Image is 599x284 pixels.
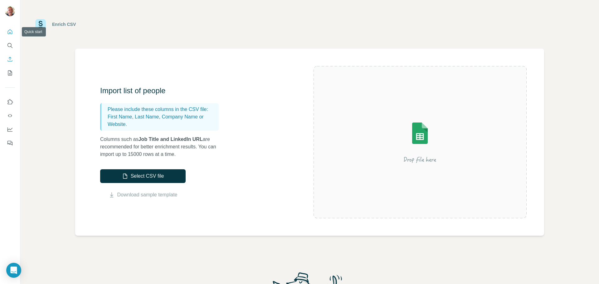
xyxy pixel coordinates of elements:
button: Select CSV file [100,169,186,183]
button: My lists [5,67,15,79]
div: Enrich CSV [52,21,76,27]
button: Use Surfe API [5,110,15,121]
img: Surfe Logo [35,19,46,30]
p: First Name, Last Name, Company Name or Website. [108,113,216,128]
a: Download sample template [117,191,178,199]
h3: Import list of people [100,86,225,96]
button: Feedback [5,137,15,149]
button: Dashboard [5,124,15,135]
img: Avatar [5,6,15,16]
div: Open Intercom Messenger [6,263,21,278]
button: Download sample template [100,191,186,199]
button: Search [5,40,15,51]
p: Please include these columns in the CSV file: [108,106,216,113]
span: Job Title and LinkedIn URL [139,137,203,142]
button: Quick start [5,26,15,37]
button: Enrich CSV [5,54,15,65]
p: Columns such as are recommended for better enrichment results. You can import up to 15000 rows at... [100,136,225,158]
button: Use Surfe on LinkedIn [5,96,15,108]
img: Surfe Illustration - Drop file here or select below [364,105,476,180]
